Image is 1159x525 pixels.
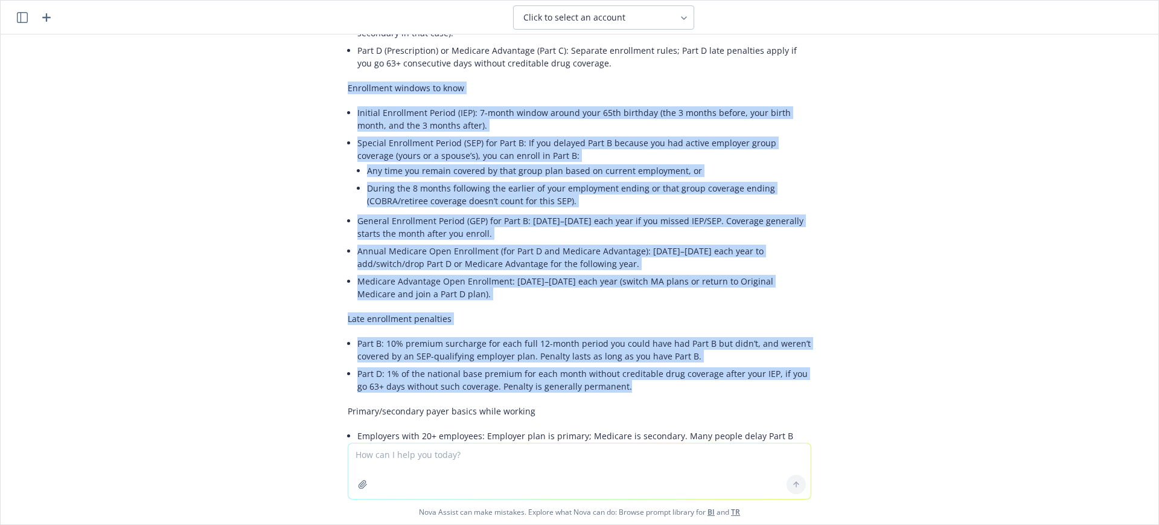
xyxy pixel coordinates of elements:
[357,365,811,395] li: Part D: 1% of the national base premium for each month without creditable drug coverage after you...
[513,5,694,30] button: Click to select an account
[523,11,625,24] span: Click to select an account
[357,427,811,457] li: Employers with 20+ employees: Employer plan is primary; Medicare is secondary. Many people delay ...
[357,134,811,212] li: Special Enrollment Period (SEP) for Part B: If you delayed Part B because you had active employer...
[357,242,811,272] li: Annual Medicare Open Enrollment (for Part D and Medicare Advantage): [DATE]–[DATE] each year to a...
[348,82,811,94] p: Enrollment windows to know
[731,507,740,517] a: TR
[367,179,811,210] li: During the 8 months following the earlier of your employment ending or that group coverage ending...
[367,162,811,179] li: Any time you remain covered by that group plan based on current employment, or
[357,212,811,242] li: General Enrollment Period (GEP) for Part B: [DATE]–[DATE] each year if you missed IEP/SEP. Covera...
[357,42,811,72] li: Part D (Prescription) or Medicare Advantage (Part C): Separate enrollment rules; Part D late pena...
[348,405,811,417] p: Primary/secondary payer basics while working
[357,335,811,365] li: Part B: 10% premium surcharge for each full 12-month period you could have had Part B but didn’t,...
[357,104,811,134] li: Initial Enrollment Period (IEP): 7-month window around your 65th birthday (the 3 months before, y...
[357,272,811,303] li: Medicare Advantage Open Enrollment: [DATE]–[DATE] each year (switch MA plans or return to Origina...
[707,507,715,517] a: BI
[5,500,1154,524] span: Nova Assist can make mistakes. Explore what Nova can do: Browse prompt library for and
[348,312,811,325] p: Late enrollment penalties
